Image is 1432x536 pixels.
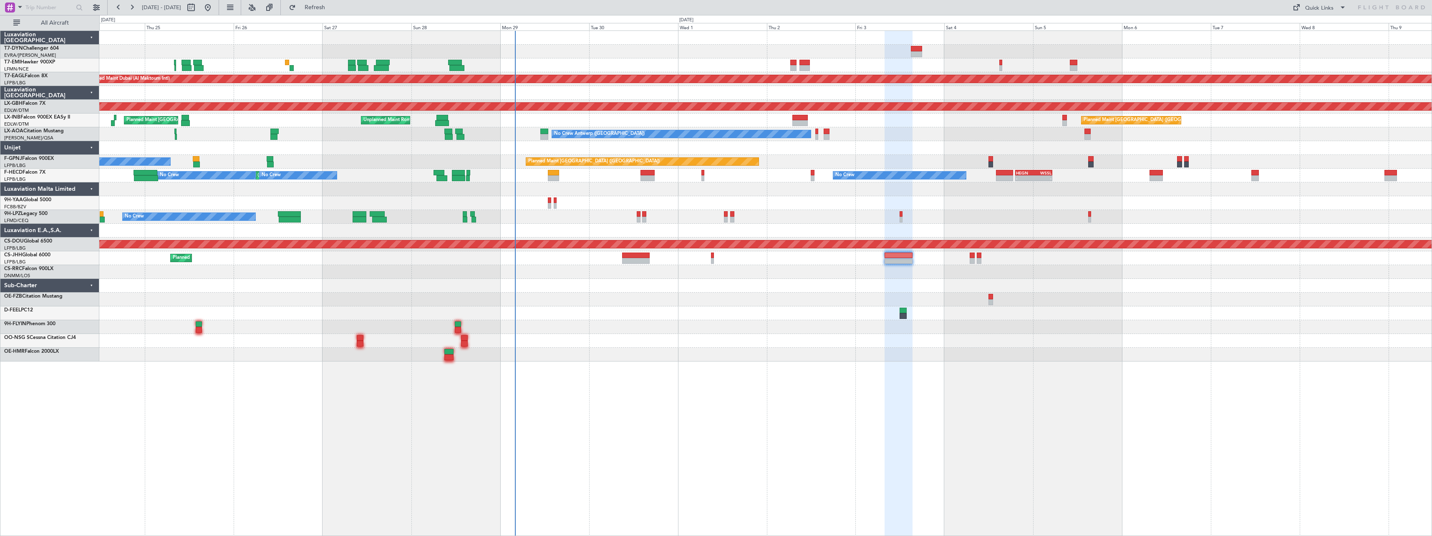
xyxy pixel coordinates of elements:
a: F-HECDFalcon 7X [4,170,45,175]
div: Planned Maint [GEOGRAPHIC_DATA] ([GEOGRAPHIC_DATA]) [173,252,304,264]
div: Wed 1 [678,23,767,30]
div: - [1016,176,1034,181]
div: - [1034,176,1051,181]
span: OE-FZB [4,294,22,299]
div: Thu 25 [145,23,234,30]
div: Unplanned Maint Roma (Ciampino) [363,114,438,126]
a: 9H-YAAGlobal 5000 [4,197,51,202]
div: Thu 2 [767,23,856,30]
a: LFMD/CEQ [4,217,28,224]
button: Refresh [285,1,335,14]
a: LX-AOACitation Mustang [4,129,64,134]
a: OE-FZBCitation Mustang [4,294,63,299]
div: Mon 6 [1122,23,1211,30]
div: No Crew [125,210,144,223]
span: F-GPNJ [4,156,22,161]
a: LX-INBFalcon 900EX EASy II [4,115,70,120]
a: F-GPNJFalcon 900EX [4,156,54,161]
a: EVRA/[PERSON_NAME] [4,52,56,58]
a: LFPB/LBG [4,245,26,251]
a: T7-DYNChallenger 604 [4,46,59,51]
div: No Crew Antwerp ([GEOGRAPHIC_DATA]) [554,128,645,140]
div: [DATE] [101,17,115,24]
a: CS-JHHGlobal 6000 [4,253,50,258]
span: LX-GBH [4,101,23,106]
div: Planned Maint [GEOGRAPHIC_DATA] ([GEOGRAPHIC_DATA]) [126,114,258,126]
span: 9H-FLYIN [4,321,26,326]
a: EDLW/DTM [4,107,29,114]
a: CS-DOUGlobal 6500 [4,239,52,244]
span: LX-INB [4,115,20,120]
span: OE-HMR [4,349,25,354]
div: Fri 26 [234,23,323,30]
div: Sun 28 [411,23,500,30]
span: CS-RRC [4,266,22,271]
span: F-HECD [4,170,23,175]
div: Sun 5 [1033,23,1122,30]
span: Refresh [297,5,333,10]
span: CS-DOU [4,239,24,244]
div: Wed 24 [56,23,145,30]
div: Tue 30 [589,23,678,30]
a: LFMN/NCE [4,66,29,72]
div: Wed 8 [1300,23,1389,30]
a: OO-NSG SCessna Citation CJ4 [4,335,76,340]
a: LFPB/LBG [4,259,26,265]
a: LFPB/LBG [4,176,26,182]
a: LX-GBHFalcon 7X [4,101,45,106]
span: [DATE] - [DATE] [142,4,181,11]
span: All Aircraft [22,20,88,26]
div: Planned Maint [GEOGRAPHIC_DATA] ([GEOGRAPHIC_DATA]) [1084,114,1215,126]
div: Sat 27 [323,23,411,30]
a: T7-EMIHawker 900XP [4,60,55,65]
span: CS-JHH [4,253,22,258]
a: DNMM/LOS [4,273,30,279]
span: T7-DYN [4,46,23,51]
a: LFPB/LBG [4,80,26,86]
a: EDLW/DTM [4,121,29,127]
a: OE-HMRFalcon 2000LX [4,349,59,354]
a: T7-EAGLFalcon 8X [4,73,48,78]
a: 9H-LPZLegacy 500 [4,211,48,216]
div: Planned Maint [GEOGRAPHIC_DATA] ([GEOGRAPHIC_DATA]) [528,155,660,168]
div: Tue 7 [1211,23,1300,30]
span: 9H-YAA [4,197,23,202]
span: OO-NSG S [4,335,30,340]
div: HEGN [1016,170,1034,175]
div: [DATE] [679,17,693,24]
a: [PERSON_NAME]/QSA [4,135,53,141]
a: LFPB/LBG [4,162,26,169]
div: Sat 4 [944,23,1033,30]
div: WSSL [1034,170,1051,175]
span: T7-EMI [4,60,20,65]
a: D-FEELPC12 [4,308,33,313]
div: Mon 29 [500,23,589,30]
span: 9H-LPZ [4,211,21,216]
a: CS-RRCFalcon 900LX [4,266,53,271]
div: Planned Maint Dubai (Al Maktoum Intl) [88,73,170,85]
div: Fri 3 [855,23,944,30]
button: All Aircraft [9,16,91,30]
span: T7-EAGL [4,73,25,78]
a: 9H-FLYINPhenom 300 [4,321,55,326]
a: FCBB/BZV [4,204,26,210]
div: No Crew [160,169,179,182]
input: Trip Number [25,1,73,14]
div: No Crew [262,169,281,182]
span: LX-AOA [4,129,23,134]
div: No Crew [835,169,855,182]
span: D-FEEL [4,308,21,313]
